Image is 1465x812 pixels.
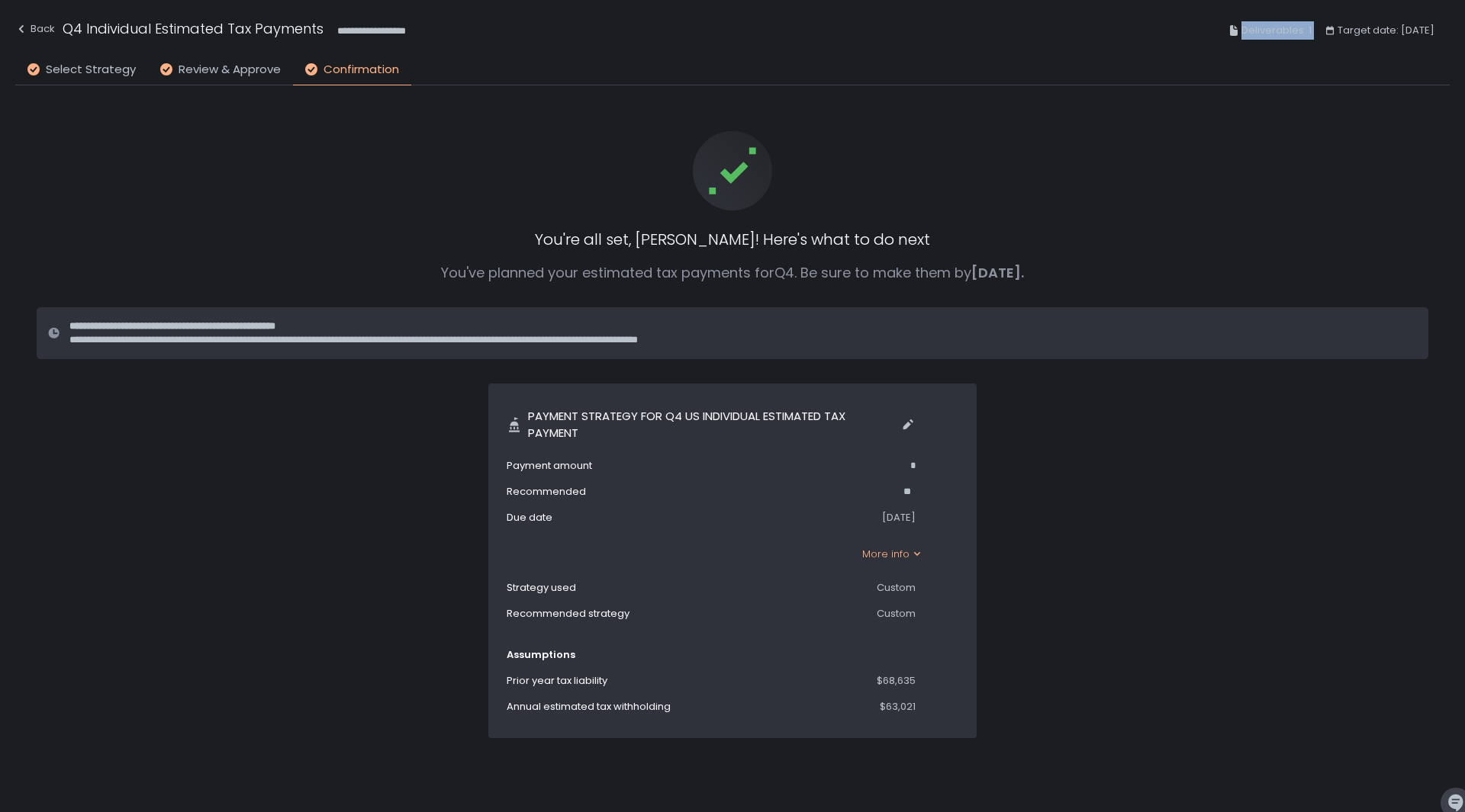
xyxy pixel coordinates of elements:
span: [DATE]. [971,263,1024,282]
div: Back [15,20,55,38]
span: Strategy used [507,581,576,595]
p: You've planned your estimated tax payments for Q4 . Be sure to make them by [441,262,1024,283]
div: Custom [877,581,916,595]
span: Target date: [DATE] [1338,21,1434,40]
div: Custom [877,607,916,621]
div: You're all set, [PERSON_NAME]! Here's what to do next [535,229,930,250]
div: [DATE] [882,511,916,525]
span: Payment amount [507,459,592,473]
span: Review & Approve [179,61,281,79]
h1: Q4 Individual Estimated Tax Payments [63,18,324,39]
span: Payment strategy for Q4 US Individual Estimated Tax Payment [528,408,885,442]
span: Confirmation [324,61,399,79]
span: Deliverables: 1 [1241,21,1312,40]
span: Annual estimated tax withholding [507,700,671,714]
span: Select Strategy [46,61,136,79]
div: $68,635 [877,674,916,688]
span: More info [862,547,910,561]
span: Recommended [507,485,586,499]
button: Back [15,18,55,43]
span: Assumptions [507,648,916,662]
span: Due date [507,511,552,525]
div: $63,021 [880,700,916,714]
span: Prior year tax liability [507,674,607,688]
span: Recommended strategy [507,607,629,621]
